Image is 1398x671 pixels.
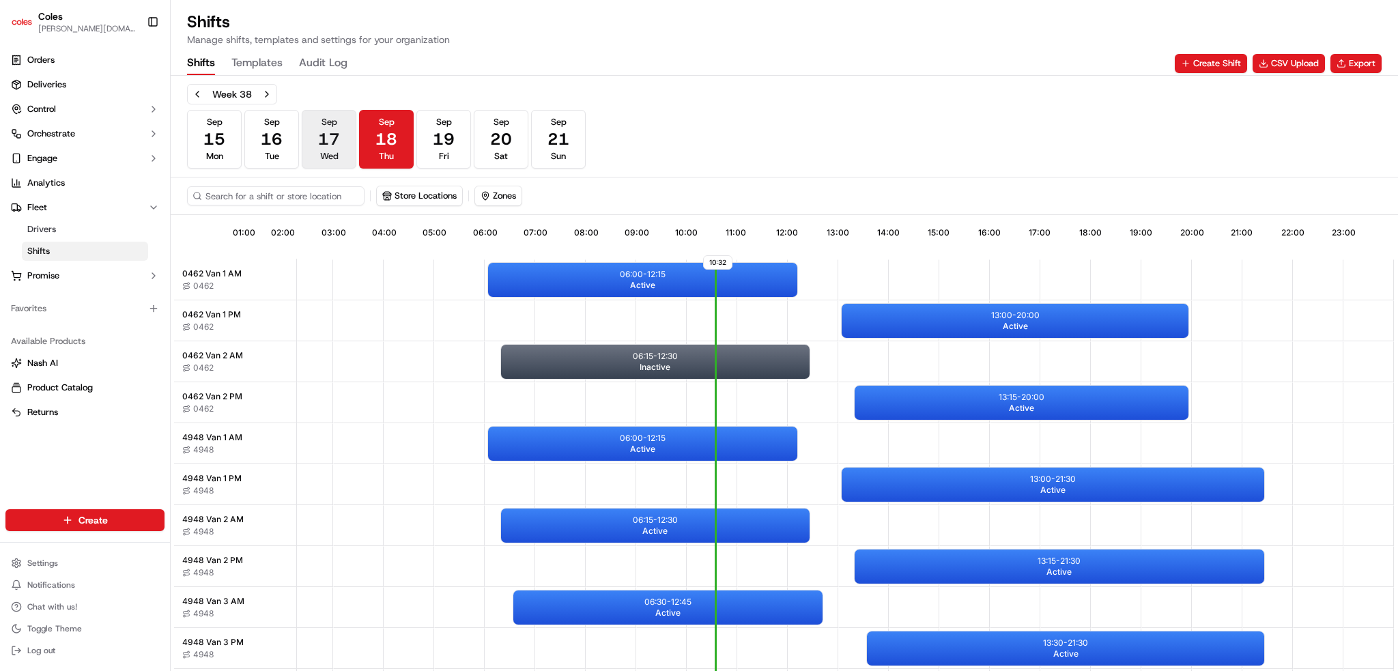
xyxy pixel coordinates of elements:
[5,74,165,96] a: Deliveries
[827,227,849,238] span: 13:00
[11,357,159,369] a: Nash AI
[644,597,691,608] p: 06:30 - 12:45
[193,403,214,414] span: 0462
[27,601,77,612] span: Chat with us!
[5,509,165,531] button: Create
[5,352,165,374] button: Nash AI
[27,198,104,212] span: Knowledge Base
[531,110,586,169] button: Sep21Sun
[999,392,1044,403] p: 13:15 - 20:00
[182,322,214,332] button: 0462
[232,134,248,151] button: Start new chat
[416,110,471,169] button: Sep19Fri
[5,641,165,660] button: Log out
[27,152,57,165] span: Engage
[27,177,65,189] span: Analytics
[182,403,214,414] button: 0462
[490,128,512,150] span: 20
[193,444,214,455] span: 4948
[27,223,56,235] span: Drivers
[182,649,214,660] button: 4948
[182,350,243,361] span: 0462 Van 2 AM
[11,11,33,33] img: Coles
[5,147,165,169] button: Engage
[14,55,248,76] p: Welcome 👋
[1046,567,1072,577] span: Active
[193,362,214,373] span: 0462
[633,351,678,362] p: 06:15 - 12:30
[193,281,214,291] span: 0462
[27,645,55,656] span: Log out
[640,362,670,373] span: Inactive
[302,110,356,169] button: Sep17Wed
[433,128,455,150] span: 19
[5,197,165,218] button: Fleet
[188,85,207,104] button: Previous week
[322,227,346,238] span: 03:00
[27,270,59,282] span: Promise
[1130,227,1152,238] span: 19:00
[264,116,280,128] span: Sep
[27,357,58,369] span: Nash AI
[182,567,214,578] button: 4948
[377,186,462,205] button: Store Locations
[187,110,242,169] button: Sep15Mon
[494,116,509,128] span: Sep
[1253,54,1325,73] button: CSV Upload
[182,485,214,496] button: 4948
[475,186,522,205] button: Zones
[1079,227,1102,238] span: 18:00
[193,608,214,619] span: 4948
[182,391,242,402] span: 0462 Van 2 PM
[182,637,244,648] span: 4948 Van 3 PM
[193,567,214,578] span: 4948
[182,268,242,279] span: 0462 Van 1 AM
[193,322,214,332] span: 0462
[372,227,397,238] span: 04:00
[473,227,498,238] span: 06:00
[1040,485,1066,496] span: Active
[547,128,569,150] span: 21
[5,298,165,319] div: Favorites
[978,227,1001,238] span: 16:00
[187,11,450,33] h1: Shifts
[14,199,25,210] div: 📗
[22,220,148,239] a: Drivers
[207,116,223,128] span: Sep
[271,227,295,238] span: 02:00
[5,330,165,352] div: Available Products
[620,269,666,280] p: 06:00 - 12:15
[436,116,452,128] span: Sep
[1003,321,1028,332] span: Active
[5,575,165,595] button: Notifications
[11,382,159,394] a: Product Catalog
[5,49,165,71] a: Orders
[1030,474,1076,485] p: 13:00 - 21:30
[182,444,214,455] button: 4948
[620,433,666,444] p: 06:00 - 12:15
[320,150,339,162] span: Wed
[5,265,165,287] button: Promise
[14,14,41,41] img: Nash
[187,186,365,205] input: Search for a shift or store location
[551,150,566,162] span: Sun
[35,88,246,102] input: Got a question? Start typing here...
[630,444,655,455] span: Active
[1231,227,1253,238] span: 21:00
[439,150,449,162] span: Fri
[38,23,136,34] button: [PERSON_NAME][DOMAIN_NAME][EMAIL_ADDRESS][PERSON_NAME][DOMAIN_NAME]
[474,186,522,206] button: Zones
[115,199,126,210] div: 💻
[187,33,450,46] p: Manage shifts, templates and settings for your organization
[1043,638,1088,648] p: 13:30 - 21:30
[625,227,649,238] span: 09:00
[182,608,214,619] button: 4948
[27,78,66,91] span: Deliveries
[11,406,159,418] a: Returns
[27,623,82,634] span: Toggle Theme
[182,526,214,537] button: 4948
[1332,227,1356,238] span: 23:00
[38,10,63,23] span: Coles
[1029,227,1051,238] span: 17:00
